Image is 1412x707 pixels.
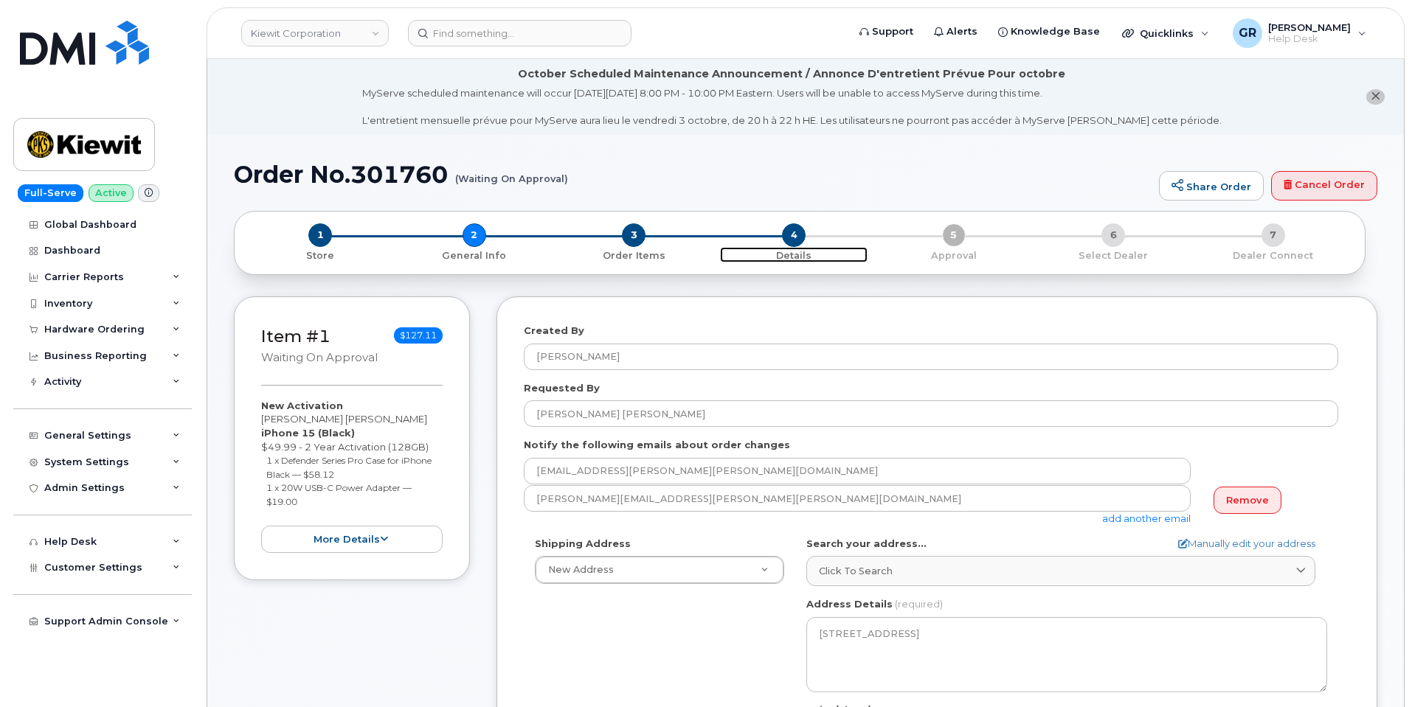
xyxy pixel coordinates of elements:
label: Created By [524,324,584,338]
a: New Address [536,557,783,583]
div: MyServe scheduled maintenance will occur [DATE][DATE] 8:00 PM - 10:00 PM Eastern. Users will be u... [362,86,1222,128]
small: (Waiting On Approval) [455,161,568,184]
span: Click to search [819,564,893,578]
span: $127.11 [394,327,443,344]
label: Shipping Address [535,537,631,551]
a: Share Order [1159,171,1264,201]
span: 1 [308,223,332,247]
button: more details [261,526,443,553]
label: Notify the following emails about order changes [524,438,790,452]
small: 1 x 20W USB-C Power Adapter — $19.00 [266,482,412,507]
input: Example: John Smith [524,400,1338,427]
input: Example: john@appleseed.com [524,458,1191,484]
a: Remove [1214,487,1281,514]
span: New Address [548,564,614,575]
strong: iPhone 15 (Black) [261,427,355,439]
a: Manually edit your address [1178,537,1315,551]
h1: Order No.301760 [234,161,1152,187]
p: Store [252,249,389,262]
p: Details [720,249,868,262]
div: October Scheduled Maintenance Announcement / Annonce D'entretient Prévue Pour octobre [518,66,1065,82]
small: Waiting On Approval [261,351,378,364]
a: Cancel Order [1271,171,1377,201]
a: 4 Details [714,247,874,262]
span: (required) [895,598,943,610]
p: Order Items [560,249,708,262]
a: 3 Order Items [554,247,714,262]
a: Click to search [806,556,1315,586]
a: Item #1 [261,326,330,346]
div: [PERSON_NAME] [PERSON_NAME] $49.99 - 2 Year Activation (128GB) [261,399,443,553]
a: add another email [1102,512,1191,524]
input: Example: john@appleseed.com [524,485,1191,512]
span: 3 [622,223,646,247]
a: 1 Store [246,247,395,262]
iframe: Messenger Launcher [1348,643,1401,696]
button: close notification [1366,89,1385,105]
small: 1 x Defender Series Pro Case for iPhone Black — $58.12 [266,455,432,480]
textarea: [STREET_ADDRESS] [806,617,1327,692]
label: Search your address... [806,537,927,551]
label: Requested By [524,381,600,395]
label: Address Details [806,597,893,611]
span: 4 [782,223,806,247]
strong: New Activation [261,400,343,411]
